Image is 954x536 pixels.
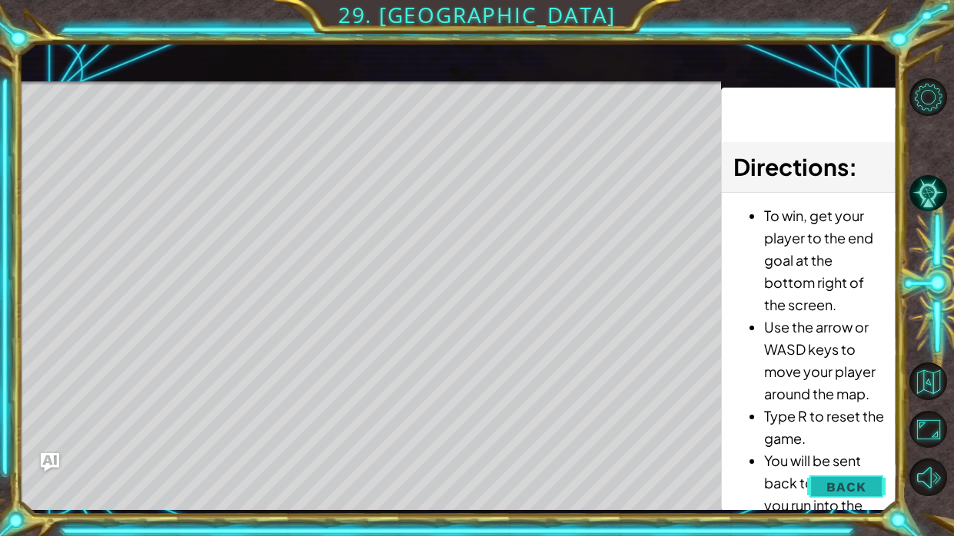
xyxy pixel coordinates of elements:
[909,78,947,116] button: Level Options
[909,362,947,400] button: Back to Map
[911,357,954,405] a: Back to Map
[764,316,884,405] li: Use the arrow or WASD keys to move your player around the map.
[909,458,947,496] button: Mute
[909,411,947,448] button: Maximize Browser
[733,152,849,181] span: Directions
[764,405,884,449] li: Type R to reset the game.
[909,174,947,212] button: AI Hint
[733,150,884,184] h3: :
[764,204,884,316] li: To win, get your player to the end goal at the bottom right of the screen.
[826,479,866,495] span: Back
[807,471,885,502] button: Back
[41,453,59,471] button: Ask AI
